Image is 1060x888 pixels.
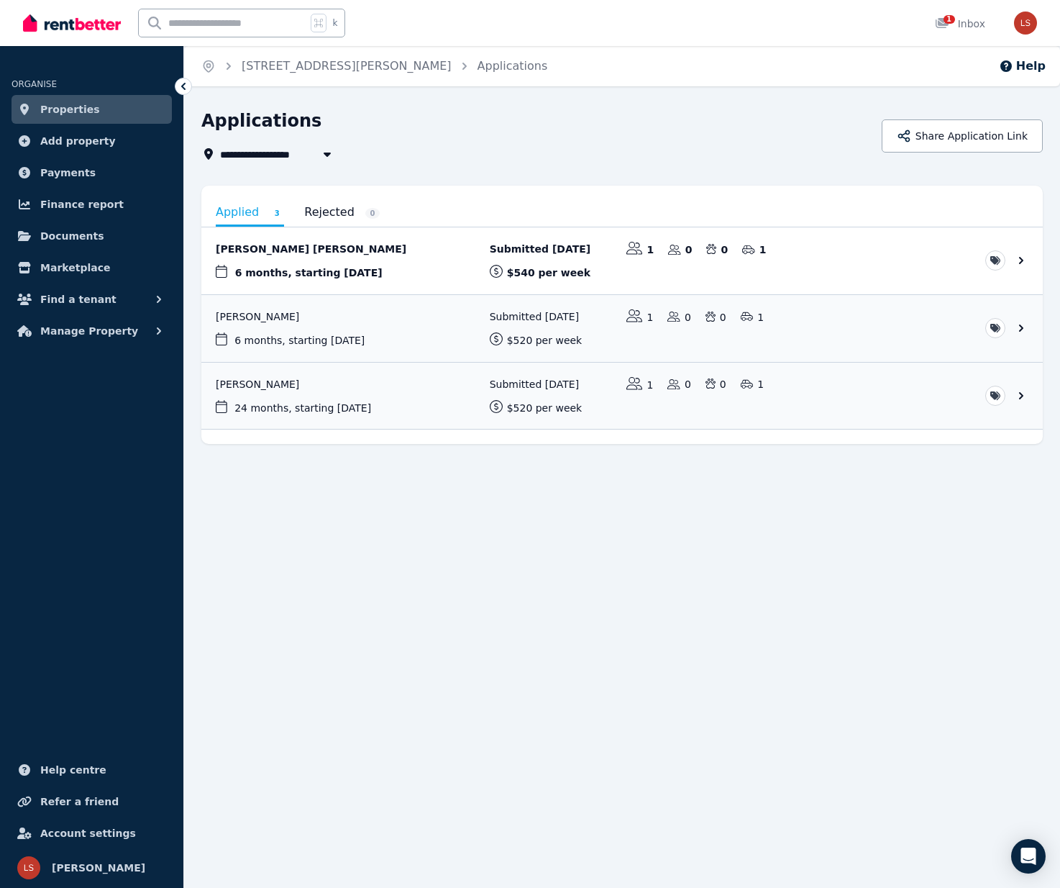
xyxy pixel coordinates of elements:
a: [STREET_ADDRESS][PERSON_NAME] [242,59,452,73]
div: Open Intercom Messenger [1011,839,1046,874]
a: Add property [12,127,172,155]
a: Account settings [12,819,172,848]
a: View application: Yangchen Dema [201,363,1043,430]
span: [PERSON_NAME] [52,859,145,876]
button: Share Application Link [882,119,1043,153]
span: Add property [40,132,116,150]
a: Applied [216,200,284,227]
span: Manage Property [40,322,138,340]
a: Help centre [12,756,172,784]
span: 0 [365,208,380,219]
span: Account settings [40,825,136,842]
a: Rejected [304,200,380,225]
div: Inbox [935,17,985,31]
span: Help centre [40,761,106,779]
span: Properties [40,101,100,118]
img: Lauren Shead [17,856,40,879]
button: Find a tenant [12,285,172,314]
span: 3 [270,208,284,219]
span: ORGANISE [12,79,57,89]
span: Documents [40,227,104,245]
a: Documents [12,222,172,250]
span: Payments [40,164,96,181]
img: Lauren Shead [1014,12,1037,35]
span: Marketplace [40,259,110,276]
a: Properties [12,95,172,124]
a: Payments [12,158,172,187]
button: Help [999,58,1046,75]
span: k [332,17,337,29]
span: Find a tenant [40,291,116,308]
h1: Applications [201,109,321,132]
span: Finance report [40,196,124,213]
button: Manage Property [12,317,172,345]
a: Refer a friend [12,787,172,816]
a: Applications [478,59,548,73]
a: View application: Julia Von Wuthenau [201,295,1043,362]
a: View application: Ines Filipa Casimiro Brito [201,227,1043,294]
a: Marketplace [12,253,172,282]
nav: Breadcrumb [184,46,565,86]
span: 1 [944,15,955,24]
a: Finance report [12,190,172,219]
span: Refer a friend [40,793,119,810]
img: RentBetter [23,12,121,34]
